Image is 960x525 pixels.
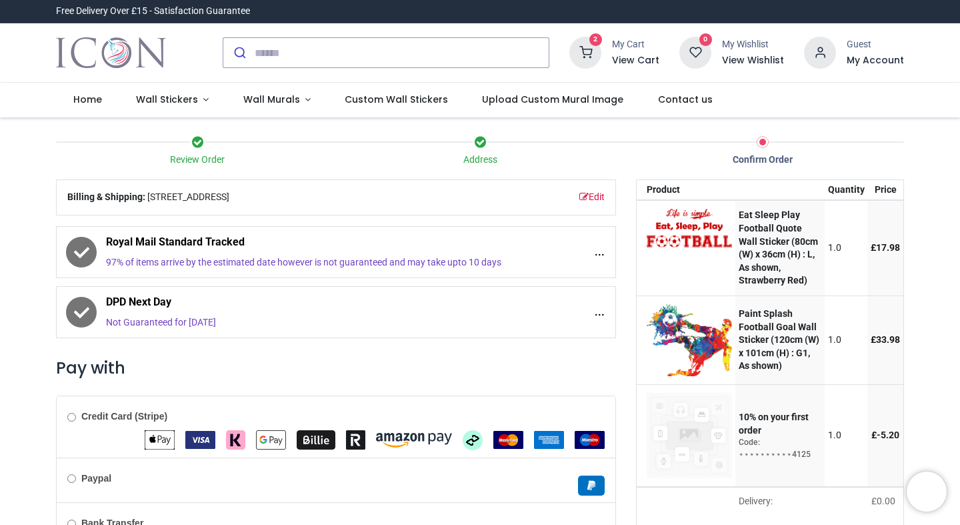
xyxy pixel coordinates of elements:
[534,431,564,449] img: American Express
[658,93,713,106] span: Contact us
[847,54,904,67] a: My Account
[106,235,505,253] span: Royal Mail Standard Tracked
[847,38,904,51] div: Guest
[81,473,111,484] b: Paypal
[828,429,865,442] div: 1.0
[119,83,226,117] a: Wall Stickers
[877,496,895,506] span: 0.00
[647,393,732,478] img: 10% on your first order
[345,93,448,106] span: Custom Wall Stickers
[223,38,255,67] button: Submit
[147,191,229,204] span: [STREET_ADDRESS]
[463,430,483,450] img: Afterpay Clearpay
[871,242,900,253] span: £
[243,93,300,106] span: Wall Murals
[67,191,145,202] b: Billing & Shipping:
[871,334,900,345] span: £
[67,413,76,422] input: Credit Card (Stripe)
[185,434,215,444] span: VISA
[482,93,623,106] span: Upload Custom Mural Image
[106,316,505,330] div: Not Guaranteed for [DATE]
[867,180,903,200] th: Price
[493,434,523,444] span: MasterCard
[136,93,198,106] span: Wall Stickers
[647,209,732,247] img: Yd+HdEuGOcwAAAABJRU5ErkJggg==
[612,38,659,51] div: My Cart
[346,430,365,450] img: Revolut Pay
[624,5,904,18] iframe: Customer reviews powered by Trustpilot
[739,209,818,286] strong: Eat Sleep Play Football Quote Wall Sticker (80cm (W) x 36cm (H) : L, As shown, Strawberry Red)
[621,153,904,167] div: Confirm Order
[56,34,166,71] img: Icon Wall Stickers
[185,431,215,449] img: VISA
[575,434,605,444] span: Maestro
[876,242,900,253] span: 17.98
[647,304,732,376] img: +9duHbyKJSrV7G6Z5g2LhTVjBbQrSkCJFrFCLX7NPlR3k11MLVtg3v7Dtrz2GGirY2qUNvcwM49xQqz3QEDlfTlkAhIBCQCUx...
[699,33,712,46] sup: 0
[226,83,328,117] a: Wall Murals
[589,33,602,46] sup: 2
[463,434,483,444] span: Afterpay Clearpay
[339,153,621,167] div: Address
[739,438,811,458] span: Code: ⋆⋆⋆⋆⋆⋆⋆⋆⋆⋆4125
[81,411,167,422] b: Credit Card (Stripe)
[346,434,365,444] span: Revolut Pay
[825,180,868,200] th: Quantity
[739,412,809,436] strong: 10% on your first order
[376,433,452,448] img: Amazon Pay
[637,487,781,516] td: Delivery will be updated after choosing a new delivery method
[67,474,76,483] input: Paypal
[145,434,175,444] span: Apple Pay
[226,430,245,450] img: Klarna
[56,357,616,380] h3: Pay with
[722,54,784,67] a: View Wishlist
[871,430,899,440] span: £
[297,430,335,450] img: Billie
[679,47,711,57] a: 0
[877,430,899,440] span: -﻿5.20
[828,334,865,347] div: 1.0
[297,434,335,444] span: Billie
[56,5,250,18] div: Free Delivery Over £15 - Satisfaction Guarantee
[575,431,605,449] img: Maestro
[106,295,505,314] span: DPD Next Day
[106,256,505,270] div: 97% of items arrive by the estimated date however is not guaranteed and may take upto 10 days
[73,93,102,106] span: Home
[56,153,339,167] div: Review Order
[578,476,605,496] img: Paypal
[907,472,947,512] iframe: Brevo live chat
[56,34,166,71] a: Logo of Icon Wall Stickers
[876,334,900,345] span: 33.98
[493,431,523,449] img: MasterCard
[871,496,895,506] span: £
[722,38,784,51] div: My Wishlist
[612,54,659,67] a: View Cart
[569,47,601,57] a: 2
[595,305,605,320] span: ...
[226,434,245,444] span: Klarna
[828,241,865,255] div: 1.0
[376,434,452,444] span: Amazon Pay
[145,430,175,450] img: Apple Pay
[256,434,286,444] span: Google Pay
[534,434,564,444] span: American Express
[256,430,286,450] img: Google Pay
[739,308,819,371] strong: Paint Splash Football Goal Wall Sticker (120cm (W) x 101cm (H) : G1, As shown)
[578,479,605,490] span: Paypal
[579,191,605,204] a: Edit
[595,245,605,259] span: ...
[637,180,735,200] th: Product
